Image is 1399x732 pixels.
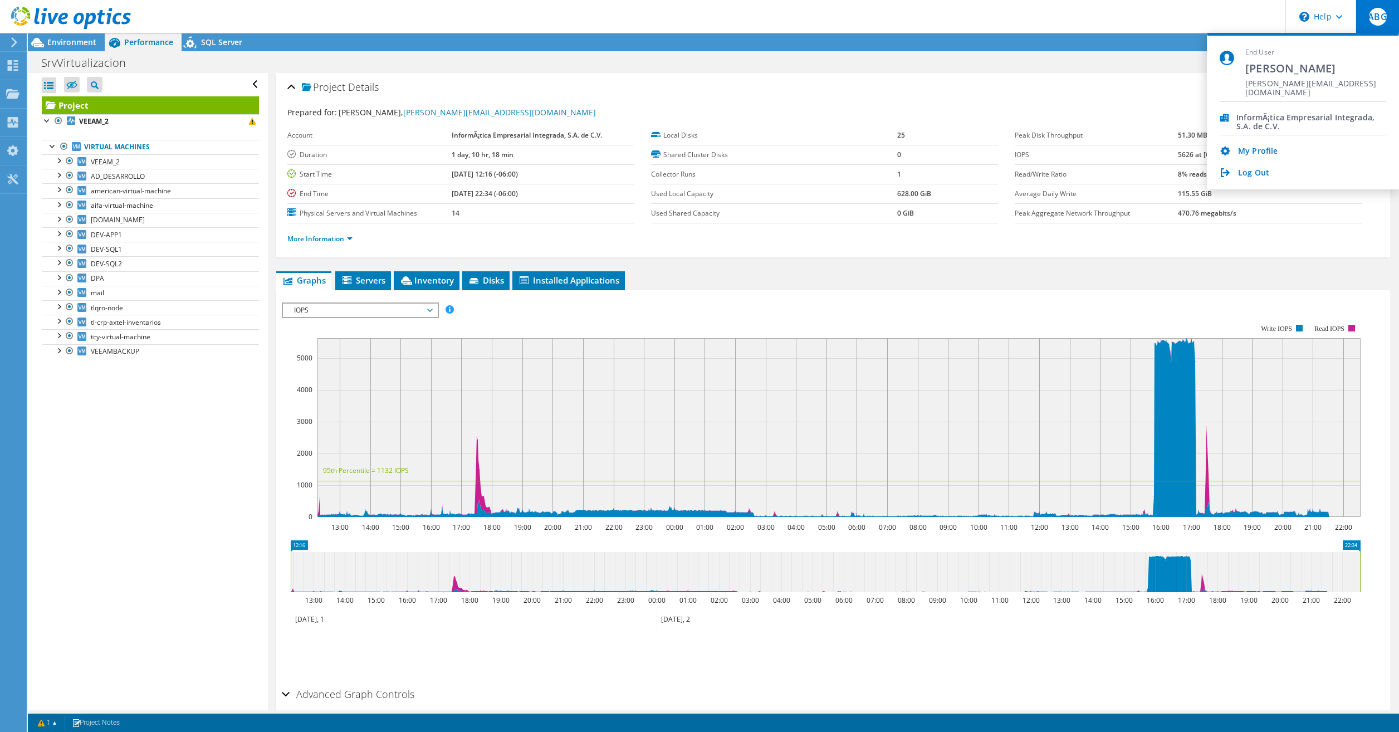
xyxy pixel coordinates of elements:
span: tlqro-node [91,303,123,313]
text: 06:00 [848,523,865,532]
text: 09:00 [928,596,946,605]
a: Log Out [1238,168,1269,179]
label: End Time [287,188,452,199]
text: 18:00 [483,523,500,532]
text: 22:00 [1333,596,1351,605]
span: Details [348,80,379,94]
text: 23:00 [635,523,652,532]
span: Project [302,82,345,93]
b: 470.76 megabits/s [1178,208,1236,218]
text: 04:00 [772,596,790,605]
text: 11:00 [991,596,1008,605]
a: tcy-virtual-machine [42,329,259,344]
b: VEEAM_2 [79,116,109,126]
text: 02:00 [710,596,727,605]
a: My Profile [1238,147,1278,157]
a: aifa-virtual-machine [42,198,259,213]
text: 17:00 [1177,596,1195,605]
label: Local Disks [651,130,897,141]
text: 16:00 [398,596,415,605]
label: Prepared for: [287,107,337,118]
text: 17:00 [429,596,447,605]
svg: \n [1299,12,1309,22]
label: Peak Disk Throughput [1015,130,1178,141]
span: DEV-SQL2 [91,259,122,269]
text: 21:00 [1304,523,1321,532]
text: 20:00 [523,596,540,605]
text: 01:00 [696,523,713,532]
text: 19:00 [513,523,531,532]
a: DEV-SQL2 [42,256,259,271]
text: 21:00 [574,523,591,532]
text: 07:00 [878,523,896,532]
label: Peak Aggregate Network Throughput [1015,208,1178,219]
text: 08:00 [897,596,914,605]
a: mail [42,286,259,300]
span: IOPS [288,304,432,317]
span: [DOMAIN_NAME] [91,215,145,225]
text: 18:00 [1209,596,1226,605]
b: 1 [897,169,901,179]
text: 16:00 [422,523,439,532]
span: [PERSON_NAME][EMAIL_ADDRESS][DOMAIN_NAME] [1245,79,1386,90]
span: ABG [1369,8,1387,26]
span: VEEAM_2 [91,157,120,167]
text: 15:00 [367,596,384,605]
text: 21:00 [554,596,571,605]
a: Virtual Machines [42,140,259,154]
b: 14 [452,208,459,218]
a: DEV-SQL1 [42,242,259,256]
a: Project [42,96,259,114]
text: 19:00 [1240,596,1257,605]
text: 08:00 [909,523,926,532]
a: AD_DESARROLLO [42,169,259,183]
label: IOPS [1015,149,1178,160]
text: 18:00 [1213,523,1230,532]
text: 17:00 [452,523,469,532]
b: 25 [897,130,905,140]
text: 19:00 [1243,523,1260,532]
text: 04:00 [787,523,804,532]
text: 23:00 [617,596,634,605]
span: [PERSON_NAME], [339,107,596,118]
b: 0 GiB [897,208,914,218]
label: Average Daily Write [1015,188,1178,199]
text: 15:00 [1115,596,1132,605]
text: 4000 [297,385,312,394]
label: Used Shared Capacity [651,208,897,219]
text: 13:00 [305,596,322,605]
a: VEEAMBACKUP [42,344,259,359]
a: Project Notes [64,716,128,730]
a: VEEAM_2 [42,154,259,169]
text: 16:00 [1152,523,1169,532]
label: Used Local Capacity [651,188,897,199]
text: 14:00 [361,523,379,532]
text: 12:00 [1022,596,1039,605]
text: 03:00 [741,596,759,605]
label: Physical Servers and Virtual Machines [287,208,452,219]
b: 51.30 MB/s [1178,130,1214,140]
text: 14:00 [1084,596,1101,605]
text: 05:00 [804,596,821,605]
h1: SrvVirtualizacion [36,57,143,69]
text: 11:00 [1000,523,1017,532]
span: Inventory [399,275,454,286]
text: Write IOPS [1261,325,1292,333]
label: Account [287,130,452,141]
text: 17:00 [1182,523,1200,532]
div: InformÃ¡tica Empresarial Integrada, S.A. de C.V. [1236,113,1386,124]
span: mail [91,288,104,297]
text: 12:00 [1030,523,1048,532]
a: [DOMAIN_NAME] [42,213,259,227]
span: Installed Applications [518,275,619,286]
a: DPA [42,271,259,286]
b: 1 day, 10 hr, 18 min [452,150,513,159]
text: 10:00 [970,523,987,532]
span: Performance [124,37,173,47]
label: Read/Write Ratio [1015,169,1178,180]
text: 02:00 [726,523,743,532]
text: 00:00 [648,596,665,605]
text: 07:00 [866,596,883,605]
text: 20:00 [544,523,561,532]
span: american-virtual-machine [91,186,171,196]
